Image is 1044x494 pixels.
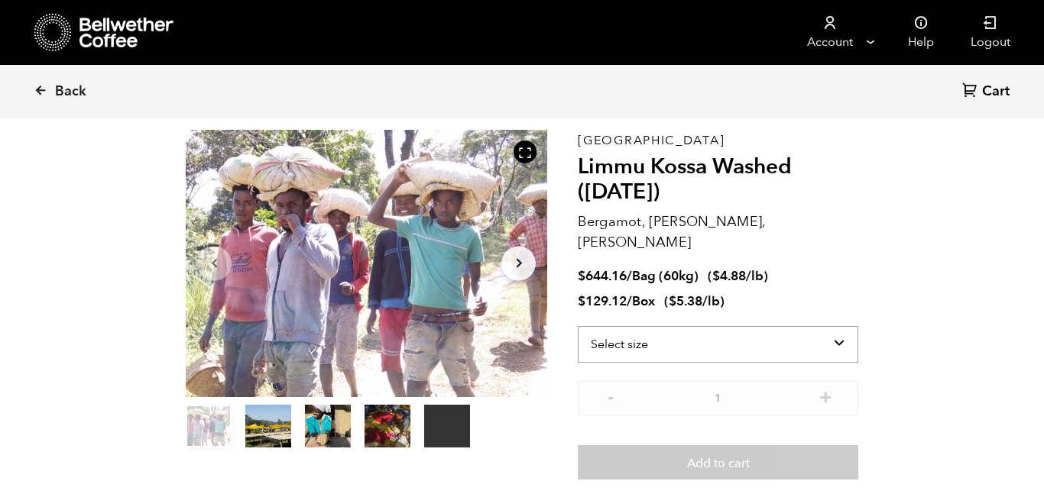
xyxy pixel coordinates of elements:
button: + [816,389,835,404]
span: ( ) [708,267,768,285]
p: Bergamot, [PERSON_NAME], [PERSON_NAME] [578,211,858,253]
video: Your browser does not support the video tag. [424,405,470,447]
span: $ [578,267,585,285]
bdi: 644.16 [578,267,627,285]
a: Cart [962,82,1013,102]
bdi: 4.88 [712,267,746,285]
button: - [601,389,620,404]
button: Add to cart [578,445,858,480]
span: $ [712,267,720,285]
span: / [627,267,632,285]
span: $ [578,292,585,310]
span: Back [55,82,86,101]
h2: Limmu Kossa Washed ([DATE]) [578,154,858,205]
span: / [627,292,632,310]
span: /lb [702,292,720,310]
span: Bag (60kg) [632,267,699,285]
span: /lb [746,267,764,285]
span: ( ) [664,292,725,310]
bdi: 129.12 [578,292,627,310]
span: Cart [982,82,1010,101]
span: $ [669,292,676,310]
bdi: 5.38 [669,292,702,310]
span: Box [632,292,655,310]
